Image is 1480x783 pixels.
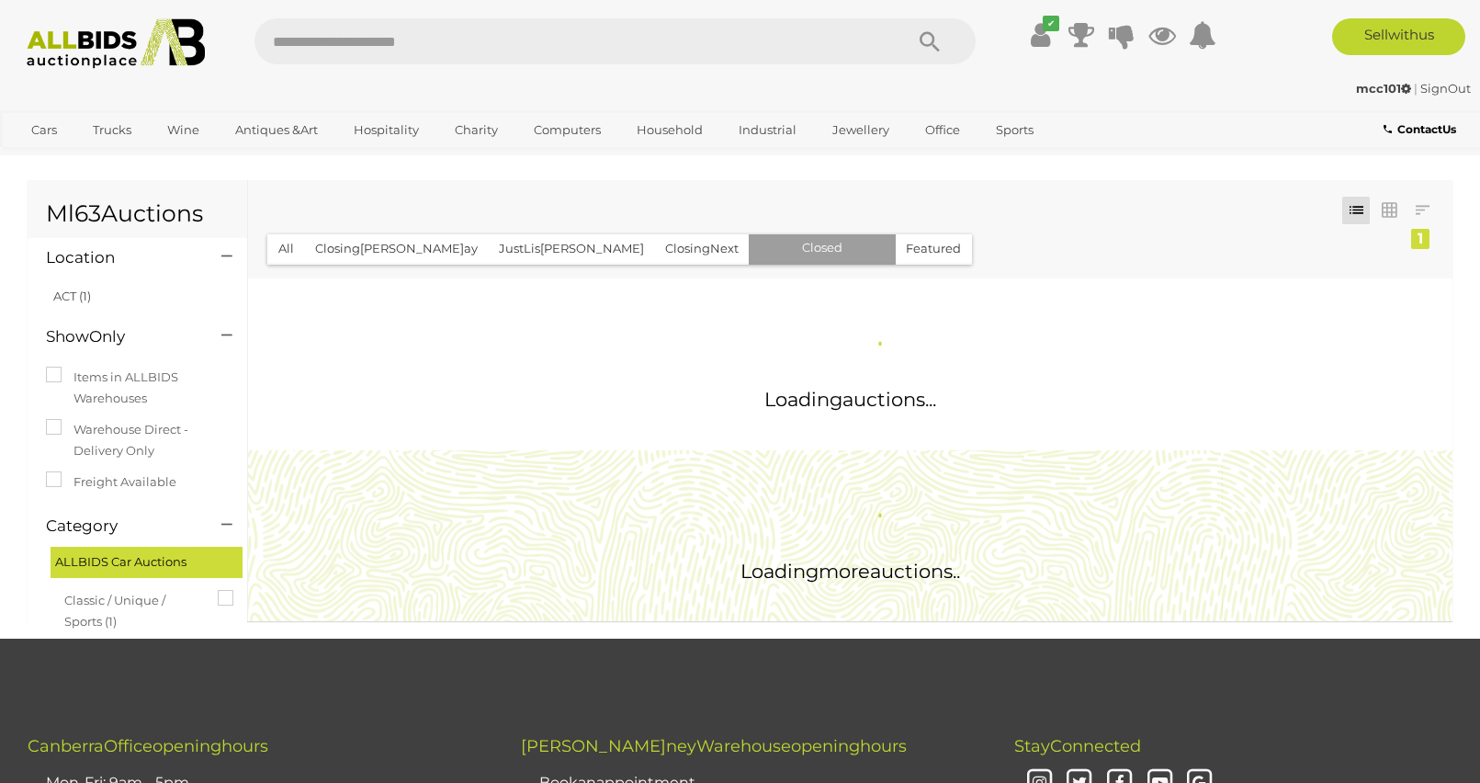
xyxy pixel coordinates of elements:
bbb: Ca [31,122,47,137]
bbb: Auct [101,199,155,227]
a: Sellwithus [1332,18,1465,55]
a: Sports [984,115,1045,145]
bbb: Ou [1448,81,1466,96]
bbb: open [791,736,833,756]
span: ing ay [315,241,478,255]
button: All [267,234,305,263]
bbb: u [1418,26,1428,43]
bbb: Wi [167,122,184,137]
bbb: auct [870,560,913,583]
span: ow ly [46,327,125,346]
a: Antiques &Art [223,115,330,145]
a: ✔ [1027,18,1055,51]
label: Warehouse Direct - Delivery Only [46,419,229,462]
bbb: hou [860,736,892,756]
span: ured [906,241,961,255]
bbb: Conne [1050,736,1104,756]
bbb: Canb [28,736,72,756]
bbb: Ar [300,122,313,137]
bbb: mo [819,560,851,583]
bbb: Lis [524,241,540,255]
div: 1 [1411,229,1429,249]
span: st [PERSON_NAME] [499,241,644,255]
span: ney ouse ing rs [521,736,907,756]
span: ing xt [665,241,739,255]
bbb: mcc [1356,81,1384,96]
span: act s [1392,122,1456,136]
bbb: Clos [665,241,690,255]
img: Allbids.com.au [17,18,216,69]
bbb: Off [925,122,946,137]
bbb: Sh [46,327,65,346]
bbb: Load [764,388,811,411]
span: gn t [1420,81,1471,96]
a: ACT (1) [53,289,91,303]
bbb: Off [104,736,133,756]
a: Hospitality [342,115,431,145]
button: Featured [895,234,972,263]
a: Cars [19,115,69,145]
button: JustLis[PERSON_NAME] [488,234,655,263]
bbb: Clos [315,241,340,255]
i: ✔ [1043,16,1059,31]
bbb: auct [842,388,886,411]
bbb: Se [1364,26,1381,43]
bbb: [PERSON_NAME] [521,736,666,756]
button: Search [884,18,976,64]
span: gory [46,516,118,535]
bbb: Al [278,241,290,255]
span: hold [637,122,703,137]
span: ll th s [1364,26,1434,43]
bbb: St [1014,736,1031,756]
a: Charity [443,115,510,145]
span: ice [925,122,960,137]
span: rts [996,122,1034,137]
span: ing ions... [764,388,936,411]
a: ContactUs [1384,119,1461,140]
span: ing re ions.. [740,560,960,583]
a: Trucks [81,115,143,145]
bbb: Anti [235,122,260,137]
div: ALLBIDS Car Auctions [51,547,243,577]
button: ClosingNext [654,234,750,263]
button: Closed [749,234,896,265]
bbb: Tru [93,122,112,137]
span: trial [739,122,796,137]
bbb: Jewel [832,122,867,137]
span: erra ice ing rs [28,736,268,756]
bbb: Hospit [354,122,393,137]
bbb: U [1442,122,1451,136]
span: ne [167,122,199,137]
a: Computers [522,115,613,145]
a: Industrial [727,115,808,145]
a: SignOut [1420,81,1471,96]
bbb: wi [1388,26,1404,43]
bbb: open [153,736,195,756]
span: l [278,241,294,255]
a: mcc101 [1356,81,1414,96]
span: 101 [1356,81,1401,96]
bbb: Spo [996,122,1019,137]
span: cks [93,122,131,137]
span: ques & t [235,122,318,137]
label: Freight Available [46,471,176,493]
bbb: Wareh [696,736,751,756]
span: ay cted [1014,736,1141,756]
bbb: Ju [499,241,514,255]
bbb: Feat [906,241,932,255]
a: Jewellery [820,115,901,145]
span: 63 ions [46,199,203,227]
bbb: Ml [46,199,74,227]
span: ity [455,122,498,137]
bbb: Si [1420,81,1431,96]
label: Items in ALLBIDS Warehouses [46,367,229,410]
a: Wine [155,115,211,145]
span: ality [354,122,419,137]
a: Office [913,115,972,145]
bbb: Ne [710,241,728,255]
bbb: On [89,327,112,346]
span: sed [753,239,891,256]
bbb: Loca [46,248,84,267]
bbb: Cont [1397,122,1425,136]
span: rs [31,122,57,137]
